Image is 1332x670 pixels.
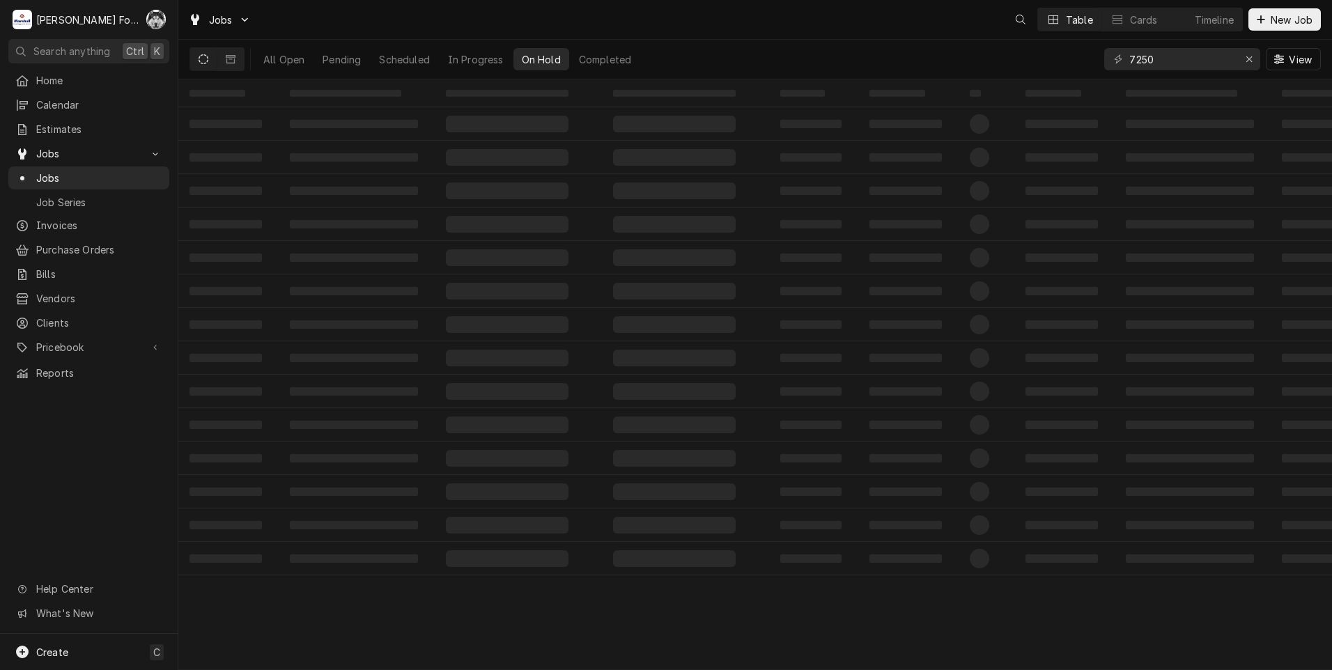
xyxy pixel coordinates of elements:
[1126,521,1254,529] span: ‌
[290,120,418,128] span: ‌
[522,52,561,67] div: On Hold
[36,267,162,281] span: Bills
[36,291,162,306] span: Vendors
[36,340,141,355] span: Pricebook
[613,149,736,166] span: ‌
[189,387,262,396] span: ‌
[1126,187,1254,195] span: ‌
[970,415,989,435] span: ‌
[290,254,418,262] span: ‌
[290,187,418,195] span: ‌
[446,416,568,433] span: ‌
[780,421,842,429] span: ‌
[290,387,418,396] span: ‌
[970,515,989,535] span: ‌
[8,166,169,189] a: Jobs
[36,218,162,233] span: Invoices
[446,149,568,166] span: ‌
[8,602,169,625] a: Go to What's New
[189,153,262,162] span: ‌
[780,554,842,563] span: ‌
[1130,13,1158,27] div: Cards
[869,90,925,97] span: ‌
[1025,187,1098,195] span: ‌
[8,577,169,600] a: Go to Help Center
[970,90,981,97] span: ‌
[780,90,825,97] span: ‌
[970,248,989,267] span: ‌
[579,52,631,67] div: Completed
[290,287,418,295] span: ‌
[1066,13,1093,27] div: Table
[448,52,504,67] div: In Progress
[290,153,418,162] span: ‌
[970,382,989,401] span: ‌
[290,488,418,496] span: ‌
[13,10,32,29] div: Marshall Food Equipment Service's Avatar
[970,215,989,234] span: ‌
[153,645,160,660] span: C
[1025,554,1098,563] span: ‌
[1286,52,1315,67] span: View
[446,249,568,266] span: ‌
[290,354,418,362] span: ‌
[970,114,989,134] span: ‌
[613,483,736,500] span: ‌
[1126,421,1254,429] span: ‌
[970,549,989,568] span: ‌
[970,181,989,201] span: ‌
[1126,153,1254,162] span: ‌
[613,90,736,97] span: ‌
[36,13,139,27] div: [PERSON_NAME] Food Equipment Service
[869,120,942,128] span: ‌
[869,187,942,195] span: ‌
[970,482,989,501] span: ‌
[36,122,162,137] span: Estimates
[446,350,568,366] span: ‌
[189,90,245,97] span: ‌
[613,283,736,299] span: ‌
[446,316,568,333] span: ‌
[189,421,262,429] span: ‌
[1025,521,1098,529] span: ‌
[970,148,989,167] span: ‌
[1025,287,1098,295] span: ‌
[1025,454,1098,462] span: ‌
[970,449,989,468] span: ‌
[1126,90,1237,97] span: ‌
[446,90,568,97] span: ‌
[8,361,169,384] a: Reports
[780,387,842,396] span: ‌
[8,263,169,286] a: Bills
[146,10,166,29] div: C(
[33,44,110,59] span: Search anything
[8,238,169,261] a: Purchase Orders
[446,216,568,233] span: ‌
[1126,287,1254,295] span: ‌
[1126,320,1254,329] span: ‌
[183,8,256,31] a: Go to Jobs
[189,554,262,563] span: ‌
[1025,120,1098,128] span: ‌
[36,582,161,596] span: Help Center
[290,220,418,228] span: ‌
[1126,354,1254,362] span: ‌
[446,517,568,533] span: ‌
[189,187,262,195] span: ‌
[126,44,144,59] span: Ctrl
[146,10,166,29] div: Chris Murphy (103)'s Avatar
[869,287,942,295] span: ‌
[36,606,161,621] span: What's New
[290,90,401,97] span: ‌
[780,454,842,462] span: ‌
[780,153,842,162] span: ‌
[1025,354,1098,362] span: ‌
[8,287,169,310] a: Vendors
[189,120,262,128] span: ‌
[446,450,568,467] span: ‌
[613,350,736,366] span: ‌
[323,52,361,67] div: Pending
[8,118,169,141] a: Estimates
[8,311,169,334] a: Clients
[379,52,429,67] div: Scheduled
